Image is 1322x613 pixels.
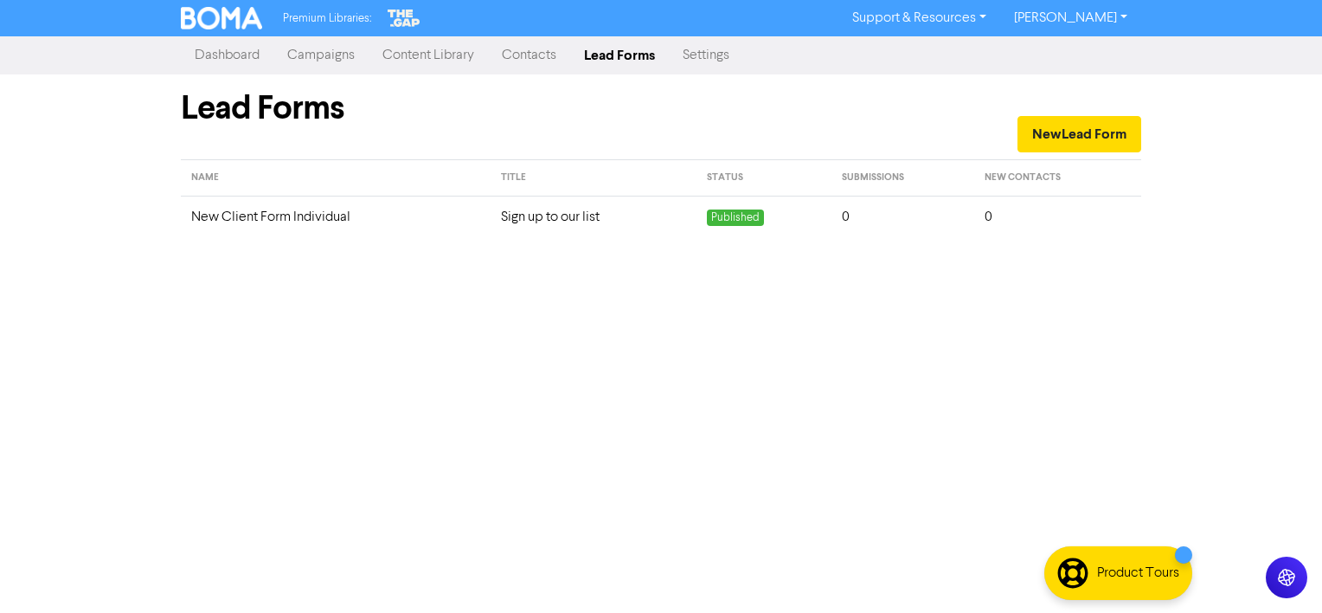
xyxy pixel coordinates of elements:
td: 0 [831,196,974,238]
img: The Gap [385,7,423,29]
th: name [181,160,491,197]
td: New Client Form Individual [181,196,491,238]
a: Dashboard [181,38,273,73]
h1: Lead Forms [181,88,648,128]
img: BOMA Logo [181,7,262,29]
th: status [696,160,831,197]
iframe: Chat Widget [1106,426,1322,613]
a: Lead Forms [570,38,669,73]
button: NewLead Form [1017,116,1141,152]
a: Support & Resources [838,4,1000,32]
a: Contacts [488,38,570,73]
td: Sign up to our list [491,196,696,238]
a: [PERSON_NAME] [1000,4,1141,32]
th: new contacts [974,160,1141,197]
a: Settings [669,38,743,73]
th: title [491,160,696,197]
a: Campaigns [273,38,369,73]
span: Premium Libraries: [283,13,371,24]
td: 0 [974,196,1141,238]
span: Published [707,210,764,226]
th: submissions [831,160,974,197]
a: Content Library [369,38,488,73]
